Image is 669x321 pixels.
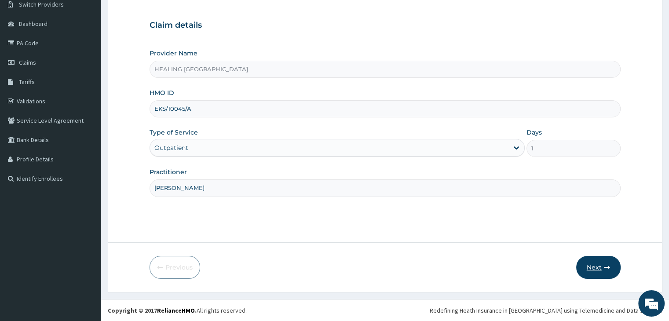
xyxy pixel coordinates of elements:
[576,256,621,279] button: Next
[526,128,542,137] label: Days
[19,58,36,66] span: Claims
[51,102,121,190] span: We're online!
[157,306,195,314] a: RelianceHMO
[19,0,64,8] span: Switch Providers
[16,44,36,66] img: d_794563401_company_1708531726252_794563401
[150,88,174,97] label: HMO ID
[150,179,620,197] input: Enter Name
[430,306,662,315] div: Redefining Heath Insurance in [GEOGRAPHIC_DATA] using Telemedicine and Data Science!
[150,256,200,279] button: Previous
[4,222,168,252] textarea: Type your message and hit 'Enter'
[19,78,35,86] span: Tariffs
[144,4,165,26] div: Minimize live chat window
[154,143,188,152] div: Outpatient
[150,49,197,58] label: Provider Name
[46,49,148,61] div: Chat with us now
[150,168,187,176] label: Practitioner
[150,100,620,117] input: Enter HMO ID
[150,21,620,30] h3: Claim details
[19,20,48,28] span: Dashboard
[150,128,198,137] label: Type of Service
[108,306,197,314] strong: Copyright © 2017 .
